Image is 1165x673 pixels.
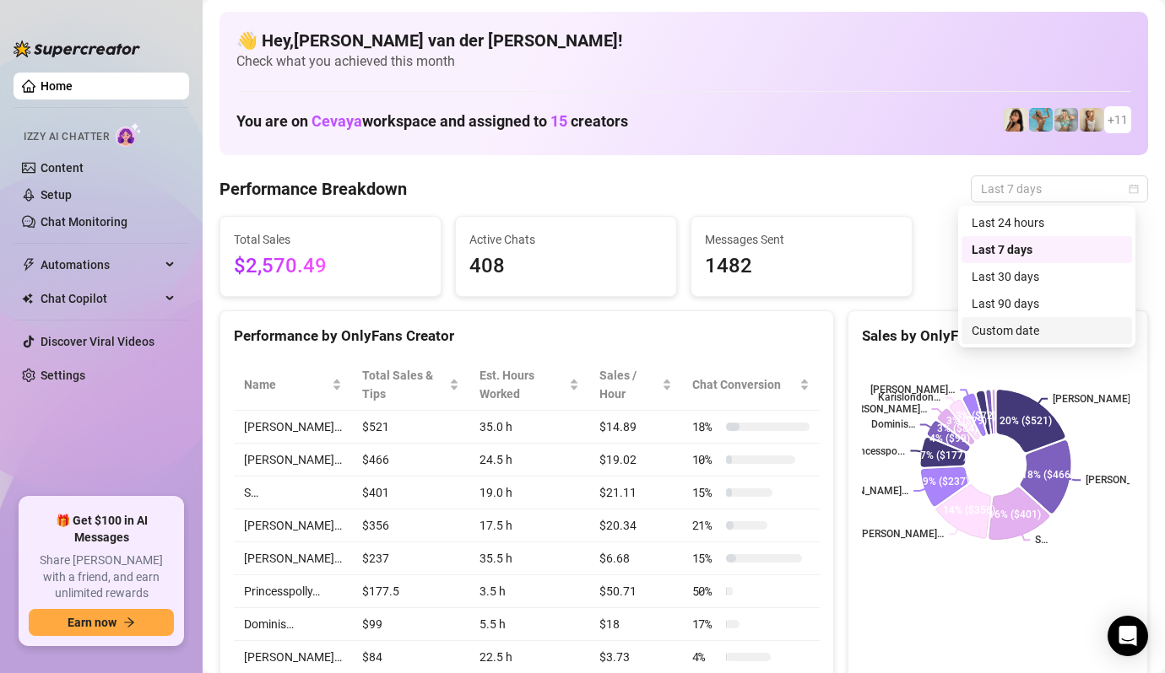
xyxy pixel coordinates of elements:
div: Last 7 days [962,236,1132,263]
span: Active Chats [469,230,663,249]
div: Custom date [962,317,1132,344]
img: Tokyo [1004,108,1027,132]
td: $50.71 [589,575,681,608]
div: Custom date [972,321,1122,340]
td: $401 [352,476,469,509]
span: 21 % [692,516,719,535]
span: Share [PERSON_NAME] with a friend, and earn unlimited rewards [29,552,174,602]
div: Last 24 hours [962,209,1132,236]
td: $99 [352,608,469,641]
div: Last 7 days [972,240,1122,259]
img: AI Chatter [116,122,142,147]
td: $521 [352,411,469,444]
img: Dominis [1029,108,1053,132]
td: $6.68 [589,542,681,575]
text: Princesspo... [847,445,905,457]
a: Content [41,161,84,175]
img: Chat Copilot [22,293,33,304]
span: Chat Copilot [41,285,160,312]
text: [PERSON_NAME]… [870,384,955,396]
div: Last 90 days [972,294,1122,313]
div: Last 90 days [962,290,1132,317]
span: Automations [41,251,160,278]
td: 19.0 h [469,476,589,509]
div: Last 30 days [972,267,1122,286]
span: Check what you achieved this month [236,52,1131,71]
div: Sales by OnlyFans Creator [862,325,1134,347]
span: 10 % [692,450,719,469]
span: Earn now [68,616,116,629]
th: Sales / Hour [589,359,681,411]
span: Chat Conversion [692,375,796,394]
span: Total Sales [234,230,427,249]
td: $466 [352,444,469,476]
td: 35.5 h [469,542,589,575]
h1: You are on workspace and assigned to creators [236,112,628,131]
span: 4 % [692,648,719,666]
span: thunderbolt [22,258,35,272]
td: $356 [352,509,469,542]
span: Sales / Hour [599,366,658,403]
td: 24.5 h [469,444,589,476]
td: $21.11 [589,476,681,509]
span: Name [244,375,328,394]
span: Total Sales & Tips [362,366,446,403]
td: $177.5 [352,575,469,608]
div: Open Intercom Messenger [1108,616,1148,656]
td: [PERSON_NAME]… [234,542,352,575]
td: $20.34 [589,509,681,542]
td: 3.5 h [469,575,589,608]
td: $18 [589,608,681,641]
span: 18 % [692,417,719,436]
span: Messages Sent [705,230,898,249]
div: Last 30 days [962,263,1132,290]
span: 15 [550,112,567,130]
span: $2,570.49 [234,250,427,283]
td: Princesspolly… [234,575,352,608]
span: 15 % [692,483,719,502]
text: [PERSON_NAME]… [859,529,944,541]
span: 17 % [692,615,719,633]
a: Home [41,79,73,93]
span: Last 7 days [981,176,1138,202]
a: Discover Viral Videos [41,335,154,348]
span: Izzy AI Chatter [24,129,109,145]
img: Megan [1080,108,1103,132]
span: 50 % [692,582,719,600]
td: $237 [352,542,469,575]
td: 5.5 h [469,608,589,641]
td: $14.89 [589,411,681,444]
span: calendar [1129,184,1139,194]
th: Chat Conversion [682,359,820,411]
span: Cevaya [312,112,362,130]
td: $19.02 [589,444,681,476]
span: + 11 [1108,110,1128,129]
span: 15 % [692,549,719,568]
a: Setup [41,188,72,202]
div: Last 24 hours [972,213,1122,232]
h4: 👋 Hey, [PERSON_NAME] van der [PERSON_NAME] ! [236,29,1131,52]
img: Olivia [1054,108,1078,132]
text: Karislondon… [878,392,940,404]
span: 1482 [705,250,898,283]
div: Performance by OnlyFans Creator [234,325,820,347]
td: Dominis… [234,608,352,641]
span: 408 [469,250,663,283]
td: 35.0 h [469,411,589,444]
text: [PERSON_NAME]… [1053,393,1137,405]
img: logo-BBDzfeDw.svg [14,40,140,57]
div: Est. Hours Worked [480,366,566,403]
th: Total Sales & Tips [352,359,469,411]
button: Earn nowarrow-right [29,609,174,636]
td: 17.5 h [469,509,589,542]
th: Name [234,359,352,411]
text: Dominis… [871,419,915,431]
text: S… [1035,535,1048,546]
text: [PERSON_NAME]… [824,485,908,497]
td: S… [234,476,352,509]
span: 🎁 Get $100 in AI Messages [29,513,174,546]
a: Chat Monitoring [41,215,127,229]
text: [PERSON_NAME]… [843,403,927,415]
td: [PERSON_NAME]… [234,411,352,444]
a: Settings [41,369,85,382]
